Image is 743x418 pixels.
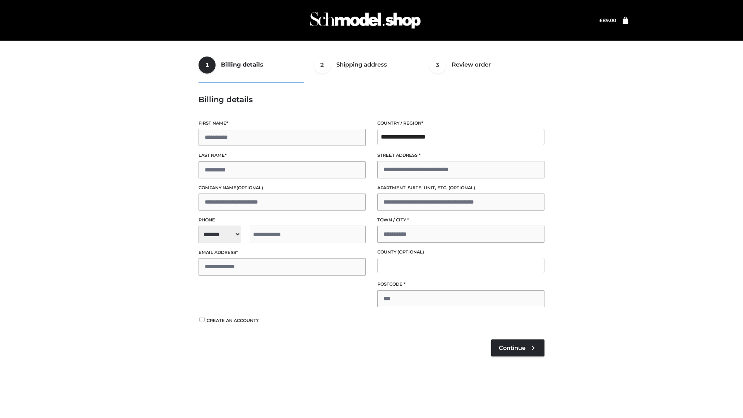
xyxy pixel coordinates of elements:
[377,281,544,288] label: Postcode
[599,17,616,23] bdi: 89.00
[599,17,616,23] a: £89.00
[199,249,366,256] label: Email address
[449,185,475,190] span: (optional)
[199,184,366,192] label: Company name
[377,152,544,159] label: Street address
[199,317,205,322] input: Create an account?
[199,120,366,127] label: First name
[377,184,544,192] label: Apartment, suite, unit, etc.
[236,185,263,190] span: (optional)
[307,5,423,36] img: Schmodel Admin 964
[199,95,544,104] h3: Billing details
[499,344,526,351] span: Continue
[199,152,366,159] label: Last name
[207,318,259,323] span: Create an account?
[599,17,603,23] span: £
[491,339,544,356] a: Continue
[377,216,544,224] label: Town / City
[199,216,366,224] label: Phone
[377,248,544,256] label: County
[397,249,424,255] span: (optional)
[377,120,544,127] label: Country / Region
